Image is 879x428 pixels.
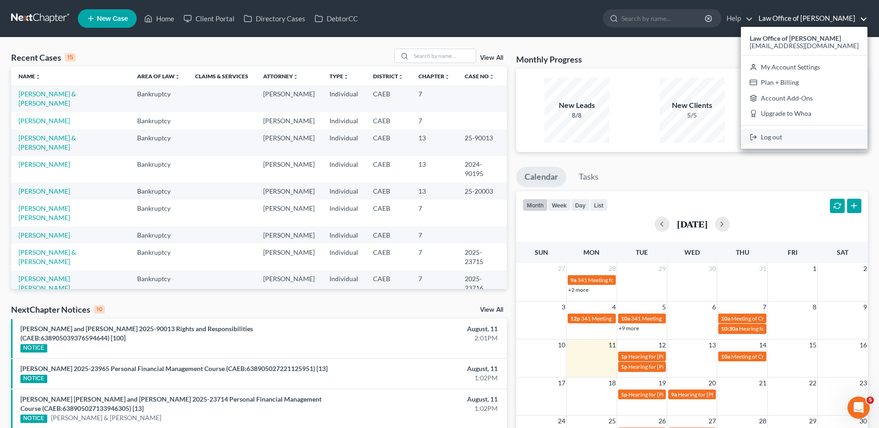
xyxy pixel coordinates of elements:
[411,200,457,226] td: 7
[411,49,476,63] input: Search by name...
[457,271,507,297] td: 2025-23716
[557,263,566,274] span: 27
[11,304,105,315] div: NextChapter Notices
[480,55,503,61] a: View All
[741,106,867,122] a: Upgrade to Whoa
[19,73,41,80] a: Nameunfold_more
[607,378,617,389] span: 18
[51,413,161,422] a: [PERSON_NAME] & [PERSON_NAME]
[411,85,457,112] td: 7
[411,156,457,183] td: 13
[590,199,607,211] button: list
[345,334,498,343] div: 2:01PM
[139,10,179,27] a: Home
[557,378,566,389] span: 17
[94,305,105,314] div: 10
[411,271,457,297] td: 7
[345,373,498,383] div: 1:02PM
[583,248,600,256] span: Mon
[366,129,411,156] td: CAEB
[750,42,859,50] span: [EMAIL_ADDRESS][DOMAIN_NAME]
[465,73,494,80] a: Case Nounfold_more
[179,10,239,27] a: Client Portal
[741,90,867,106] a: Account Add-Ons
[411,227,457,244] td: 7
[457,129,507,156] td: 25-90013
[293,74,298,80] i: unfold_more
[678,391,799,398] span: Hearing for [PERSON_NAME] & [PERSON_NAME]
[788,248,797,256] span: Fri
[322,112,366,129] td: Individual
[708,415,717,427] span: 27
[130,244,188,270] td: Bankruptcy
[366,85,411,112] td: CAEB
[621,10,706,27] input: Search by name...
[859,415,868,427] span: 30
[611,302,617,313] span: 4
[411,112,457,129] td: 7
[862,302,868,313] span: 9
[457,244,507,270] td: 2025-23715
[722,10,753,27] a: Help
[808,415,817,427] span: 29
[736,248,749,256] span: Thu
[310,10,362,27] a: DebtorCC
[571,199,590,211] button: day
[398,74,404,80] i: unfold_more
[343,74,349,80] i: unfold_more
[19,134,76,151] a: [PERSON_NAME] & [PERSON_NAME]
[570,277,576,283] span: 9a
[677,219,708,229] h2: [DATE]
[366,227,411,244] td: CAEB
[19,90,76,107] a: [PERSON_NAME] & [PERSON_NAME]
[862,263,868,274] span: 2
[65,53,76,62] div: 15
[628,391,755,398] span: Hearing for [PERSON_NAME] and [PERSON_NAME]
[19,117,70,125] a: [PERSON_NAME]
[758,340,767,351] span: 14
[628,353,701,360] span: Hearing for [PERSON_NAME]
[741,27,867,149] div: Law Office of [PERSON_NAME]
[607,415,617,427] span: 25
[570,315,580,322] span: 12p
[658,263,667,274] span: 29
[750,34,841,42] strong: Law Office of [PERSON_NAME]
[137,73,180,80] a: Area of Lawunfold_more
[708,263,717,274] span: 30
[130,156,188,183] td: Bankruptcy
[544,100,609,111] div: New Leads
[721,325,738,332] span: 10:30a
[256,85,322,112] td: [PERSON_NAME]
[480,307,503,313] a: View All
[758,378,767,389] span: 21
[812,263,817,274] span: 1
[621,391,627,398] span: 1p
[322,271,366,297] td: Individual
[366,112,411,129] td: CAEB
[19,160,70,168] a: [PERSON_NAME]
[19,187,70,195] a: [PERSON_NAME]
[859,378,868,389] span: 23
[658,378,667,389] span: 19
[130,112,188,129] td: Bankruptcy
[457,183,507,200] td: 25-20003
[721,315,730,322] span: 10a
[671,391,677,398] span: 9a
[256,200,322,226] td: [PERSON_NAME]
[523,199,548,211] button: month
[373,73,404,80] a: Districtunfold_more
[366,156,411,183] td: CAEB
[322,85,366,112] td: Individual
[256,156,322,183] td: [PERSON_NAME]
[20,395,322,412] a: [PERSON_NAME] [PERSON_NAME] and [PERSON_NAME] 2025-23714 Personal Financial Management Course (CA...
[345,404,498,413] div: 1:02PM
[366,183,411,200] td: CAEB
[366,244,411,270] td: CAEB
[812,302,817,313] span: 8
[256,271,322,297] td: [PERSON_NAME]
[837,248,848,256] span: Sat
[457,156,507,183] td: 2024-90195
[366,271,411,297] td: CAEB
[322,244,366,270] td: Individual
[411,183,457,200] td: 13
